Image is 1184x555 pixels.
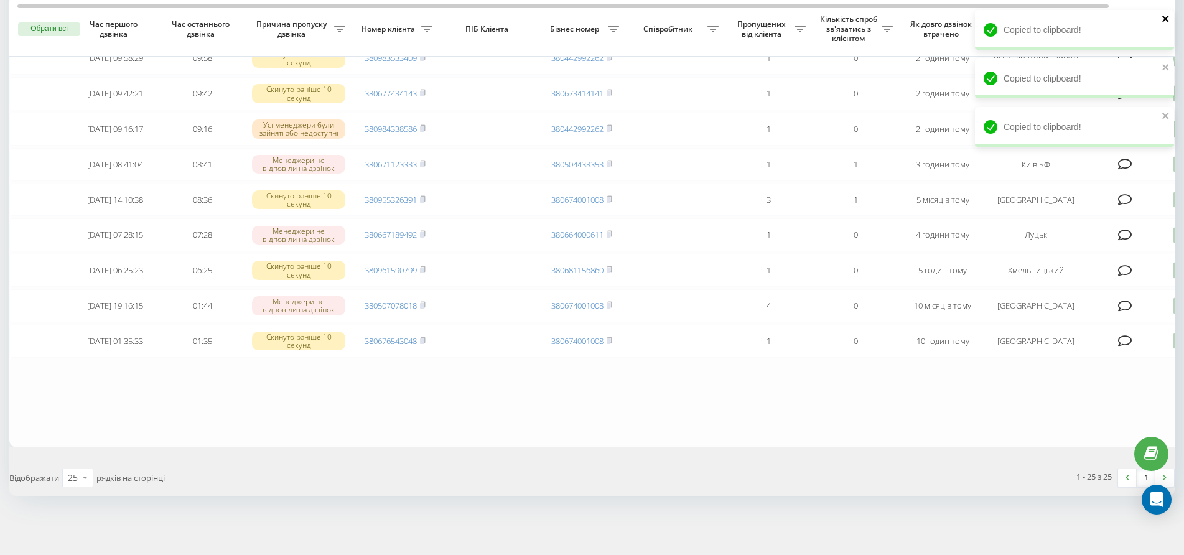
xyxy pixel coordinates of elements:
td: [DATE] 08:41:04 [72,148,159,181]
td: 0 [812,77,899,110]
td: [DATE] 09:16:17 [72,113,159,146]
td: 5 годин тому [899,254,986,287]
td: 09:42 [159,77,246,110]
td: 5 місяців тому [899,184,986,217]
span: Відображати [9,472,59,483]
td: [DATE] 07:28:15 [72,218,159,251]
a: 380507078018 [365,300,417,311]
div: Скинуто раніше 10 секунд [252,190,345,209]
a: 380955326391 [365,194,417,205]
a: 380674001008 [551,300,604,311]
td: [GEOGRAPHIC_DATA] [986,325,1086,358]
a: 380674001008 [551,335,604,347]
button: close [1162,14,1170,26]
td: 01:44 [159,289,246,322]
span: Причина пропуску дзвінка [252,19,334,39]
span: Час першого дзвінка [82,19,149,39]
a: 380442992262 [551,123,604,134]
td: 08:41 [159,148,246,181]
td: [GEOGRAPHIC_DATA] [986,289,1086,322]
div: Скинуто раніше 10 секунд [252,261,345,279]
div: Copied to clipboard! [975,58,1174,98]
button: close [1162,111,1170,123]
a: 380673414141 [551,88,604,99]
td: Київ БФ [986,148,1086,181]
span: Час останнього дзвінка [169,19,236,39]
span: Бізнес номер [544,24,608,34]
td: 1 [725,254,812,287]
div: Менеджери не відповіли на дзвінок [252,226,345,245]
span: Кількість спроб зв'язатись з клієнтом [818,14,882,44]
a: 380984338586 [365,123,417,134]
span: Номер клієнта [358,24,421,34]
td: 0 [812,254,899,287]
div: Copied to clipboard! [975,10,1174,50]
span: Як довго дзвінок втрачено [909,19,976,39]
td: 2 години тому [899,113,986,146]
a: 380677434143 [365,88,417,99]
td: [DATE] 19:16:15 [72,289,159,322]
td: 0 [812,289,899,322]
a: 380442992262 [551,52,604,63]
a: 380504438353 [551,159,604,170]
a: 380961590799 [365,264,417,276]
td: [DATE] 09:58:29 [72,42,159,75]
td: 4 [725,289,812,322]
a: 380681156860 [551,264,604,276]
td: 2 години тому [899,42,986,75]
td: 1 [812,184,899,217]
td: 4 години тому [899,218,986,251]
td: 0 [812,42,899,75]
td: 1 [812,148,899,181]
a: 380664000611 [551,229,604,240]
button: Обрати всі [18,22,80,36]
td: 0 [812,325,899,358]
td: 1 [725,42,812,75]
td: 01:35 [159,325,246,358]
td: 1 [725,325,812,358]
td: [DATE] 14:10:38 [72,184,159,217]
div: Скинуто раніше 10 секунд [252,332,345,350]
div: Скинуто раніше 10 секунд [252,49,345,68]
td: 0 [812,113,899,146]
td: 1 [725,218,812,251]
td: 3 години тому [899,148,986,181]
td: 10 годин тому [899,325,986,358]
button: close [1162,62,1170,74]
a: 380983533409 [365,52,417,63]
span: Співробітник [632,24,707,34]
div: Усі менеджери були зайняті або недоступні [252,119,345,138]
td: 07:28 [159,218,246,251]
span: Пропущених від клієнта [731,19,795,39]
td: 1 [725,113,812,146]
span: рядків на сторінці [96,472,165,483]
div: Менеджери не відповіли на дзвінок [252,155,345,174]
div: 25 [68,472,78,484]
td: 08:36 [159,184,246,217]
td: 1 [725,148,812,181]
div: Copied to clipboard! [975,107,1174,147]
td: [DATE] 06:25:23 [72,254,159,287]
td: 0 [812,218,899,251]
td: 09:16 [159,113,246,146]
td: 3 [725,184,812,217]
a: 1 [1137,469,1155,487]
span: ПІБ Клієнта [449,24,528,34]
a: 380674001008 [551,194,604,205]
div: Скинуто раніше 10 секунд [252,84,345,103]
div: Open Intercom Messenger [1142,485,1172,515]
a: 380671123333 [365,159,417,170]
div: Менеджери не відповіли на дзвінок [252,296,345,315]
td: [GEOGRAPHIC_DATA] [986,184,1086,217]
td: [DATE] 01:35:33 [72,325,159,358]
a: 380667189492 [365,229,417,240]
td: Луцьк [986,218,1086,251]
td: 10 місяців тому [899,289,986,322]
div: 1 - 25 з 25 [1076,470,1112,483]
td: 2 години тому [899,77,986,110]
td: [DATE] 09:42:21 [72,77,159,110]
td: 06:25 [159,254,246,287]
a: 380676543048 [365,335,417,347]
td: 09:58 [159,42,246,75]
td: 1 [725,77,812,110]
